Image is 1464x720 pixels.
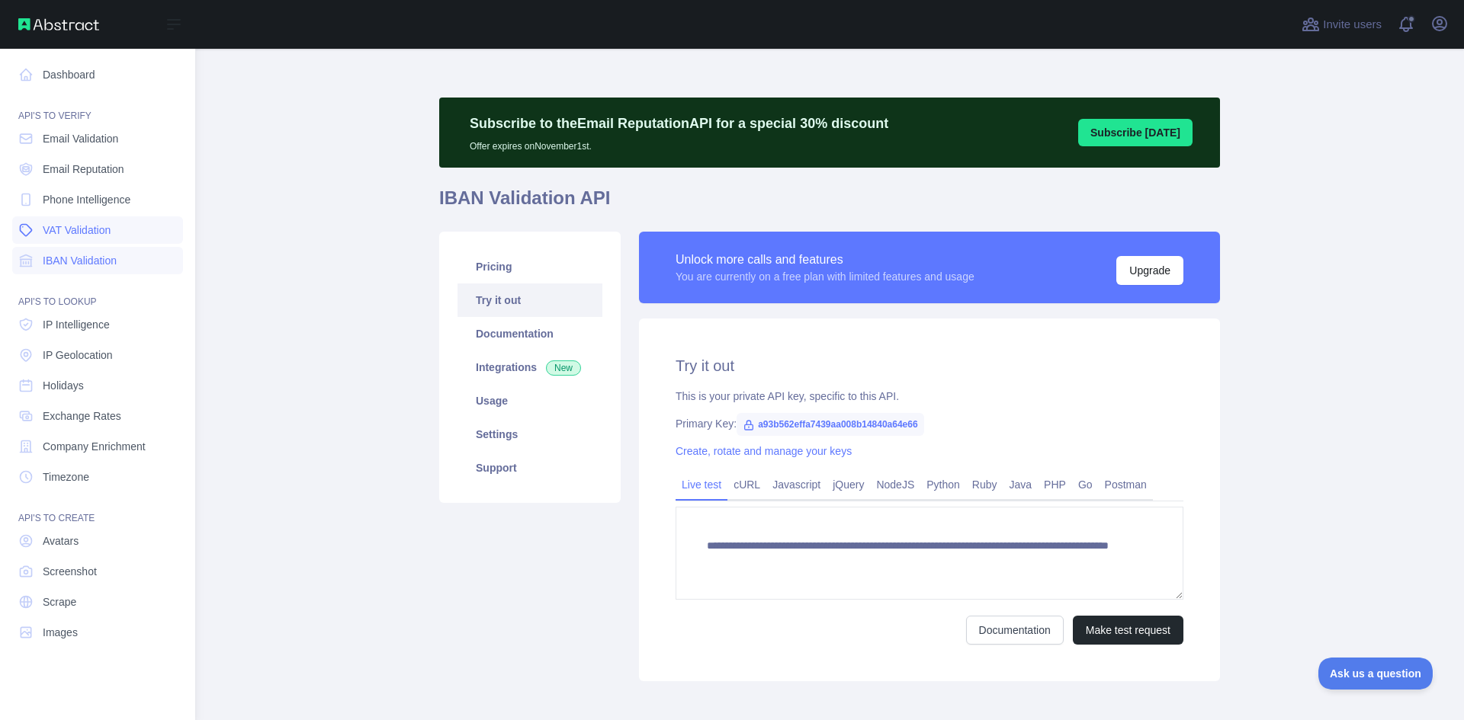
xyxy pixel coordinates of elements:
[457,250,602,283] a: Pricing
[1073,616,1183,645] button: Make test request
[12,216,183,244] a: VAT Validation
[966,472,1003,497] a: Ruby
[12,61,183,88] a: Dashboard
[1038,472,1072,497] a: PHP
[12,277,183,308] div: API'S TO LOOKUP
[12,125,183,152] a: Email Validation
[43,347,113,363] span: IP Geolocation
[12,311,183,338] a: IP Intelligence
[676,416,1183,431] div: Primary Key:
[12,155,183,183] a: Email Reputation
[676,251,974,269] div: Unlock more calls and features
[470,113,888,134] p: Subscribe to the Email Reputation API for a special 30 % discount
[12,433,183,460] a: Company Enrichment
[676,445,852,457] a: Create, rotate and manage your keys
[676,389,1183,404] div: This is your private API key, specific to this API.
[18,18,99,30] img: Abstract API
[43,533,79,549] span: Avatars
[12,247,183,274] a: IBAN Validation
[546,360,581,376] span: New
[766,472,827,497] a: Javascript
[12,494,183,524] div: API'S TO CREATE
[43,162,124,177] span: Email Reputation
[827,472,870,497] a: jQuery
[43,222,111,238] span: VAT Validation
[43,439,146,454] span: Company Enrichment
[457,451,602,485] a: Support
[457,418,602,451] a: Settings
[676,269,974,284] div: You are currently on a free plan with limited features and usage
[43,317,110,332] span: IP Intelligence
[43,469,89,485] span: Timezone
[12,558,183,585] a: Screenshot
[727,472,766,497] a: cURL
[1299,12,1385,37] button: Invite users
[676,472,727,497] a: Live test
[737,413,924,436] span: a93b562effa7439aa008b14840a64e66
[457,317,602,350] a: Documentation
[1323,16,1382,34] span: Invite users
[920,472,966,497] a: Python
[1318,658,1433,690] iframe: Toggle Customer Support
[966,616,1064,645] a: Documentation
[1072,472,1099,497] a: Go
[1099,472,1153,497] a: Postman
[12,463,183,491] a: Timezone
[43,594,76,610] span: Scrape
[43,131,118,146] span: Email Validation
[470,134,888,152] p: Offer expires on November 1st.
[12,186,183,213] a: Phone Intelligence
[12,402,183,430] a: Exchange Rates
[457,350,602,384] a: Integrations New
[43,378,84,393] span: Holidays
[12,619,183,646] a: Images
[43,253,117,268] span: IBAN Validation
[43,564,97,579] span: Screenshot
[1078,119,1193,146] button: Subscribe [DATE]
[43,625,78,640] span: Images
[12,341,183,369] a: IP Geolocation
[439,186,1220,222] h1: IBAN Validation API
[43,192,130,207] span: Phone Intelligence
[1116,256,1183,285] button: Upgrade
[457,384,602,418] a: Usage
[12,91,183,122] div: API'S TO VERIFY
[870,472,920,497] a: NodeJS
[43,408,121,424] span: Exchange Rates
[457,283,602,317] a: Try it out
[676,355,1183,376] h2: Try it out
[12,588,183,616] a: Scrape
[12,372,183,399] a: Holidays
[12,527,183,555] a: Avatars
[1003,472,1039,497] a: Java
